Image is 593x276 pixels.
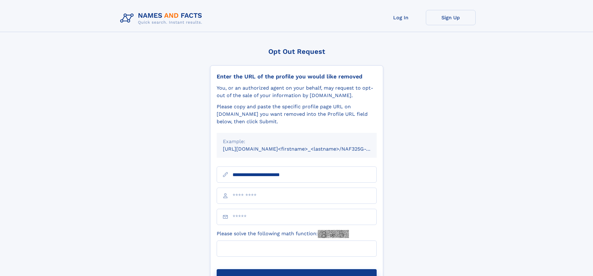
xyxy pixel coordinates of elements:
div: Please copy and paste the specific profile page URL on [DOMAIN_NAME] you want removed into the Pr... [217,103,377,125]
div: You, or an authorized agent on your behalf, may request to opt-out of the sale of your informatio... [217,84,377,99]
small: [URL][DOMAIN_NAME]<firstname>_<lastname>/NAF325G-xxxxxxxx [223,146,388,152]
label: Please solve the following math function: [217,230,349,238]
img: Logo Names and Facts [118,10,207,27]
div: Example: [223,138,370,145]
div: Enter the URL of the profile you would like removed [217,73,377,80]
a: Log In [376,10,426,25]
a: Sign Up [426,10,476,25]
div: Opt Out Request [210,48,383,55]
